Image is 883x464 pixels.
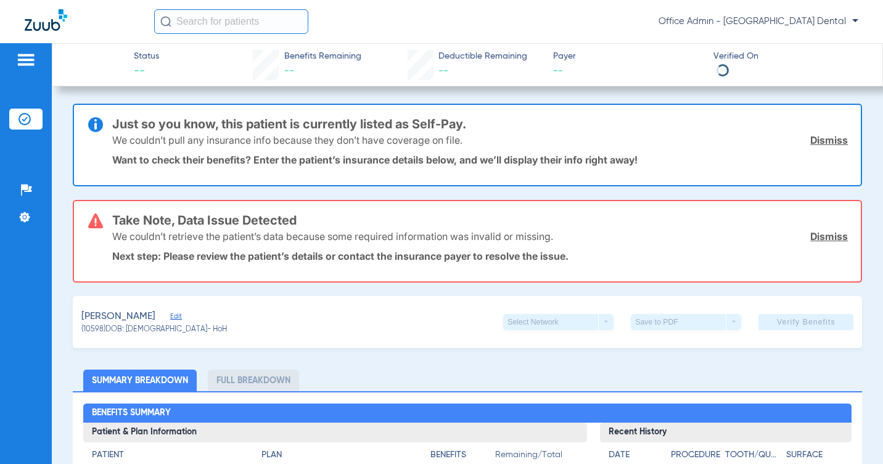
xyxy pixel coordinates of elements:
[553,64,703,79] span: --
[134,50,159,63] span: Status
[659,15,858,28] span: Office Admin - [GEOGRAPHIC_DATA] Dental
[112,118,848,130] h3: Just so you know, this patient is currently listed as Self-Pay.
[92,449,239,462] h4: Patient
[154,9,308,34] input: Search for patients
[284,66,294,76] span: --
[810,134,848,146] a: Dismiss
[430,449,495,462] h4: Benefits
[112,214,848,226] h3: Take Note, Data Issue Detected
[83,423,586,442] h3: Patient & Plan Information
[553,50,703,63] span: Payer
[134,64,159,79] span: --
[786,449,843,462] h4: Surface
[170,312,181,324] span: Edit
[713,50,863,63] span: Verified On
[438,66,448,76] span: --
[112,154,848,166] p: Want to check their benefits? Enter the patient’s insurance details below, and we’ll display thei...
[438,50,527,63] span: Deductible Remaining
[25,9,67,31] img: Zuub Logo
[88,117,103,132] img: info-icon
[284,50,361,63] span: Benefits Remaining
[83,370,197,391] li: Summary Breakdown
[81,325,227,336] span: (10598) DOB: [DEMOGRAPHIC_DATA] - HoH
[261,449,409,462] h4: Plan
[160,16,171,27] img: Search Icon
[810,230,848,242] a: Dismiss
[83,404,852,423] h2: Benefits Summary
[81,309,155,325] span: [PERSON_NAME]
[112,230,553,242] p: We couldn’t retrieve the patient’s data because some required information was invalid or missing.
[112,134,462,146] p: We couldn’t pull any insurance info because they don’t have coverage on file.
[600,423,852,442] h3: Recent History
[609,449,660,462] h4: Date
[112,250,848,262] p: Next step: Please review the patient’s details or contact the insurance payer to resolve the issue.
[671,449,721,462] h4: Procedure
[16,52,36,67] img: hamburger-icon
[88,213,103,228] img: error-icon
[208,370,299,391] li: Full Breakdown
[725,449,782,462] h4: Tooth/Quad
